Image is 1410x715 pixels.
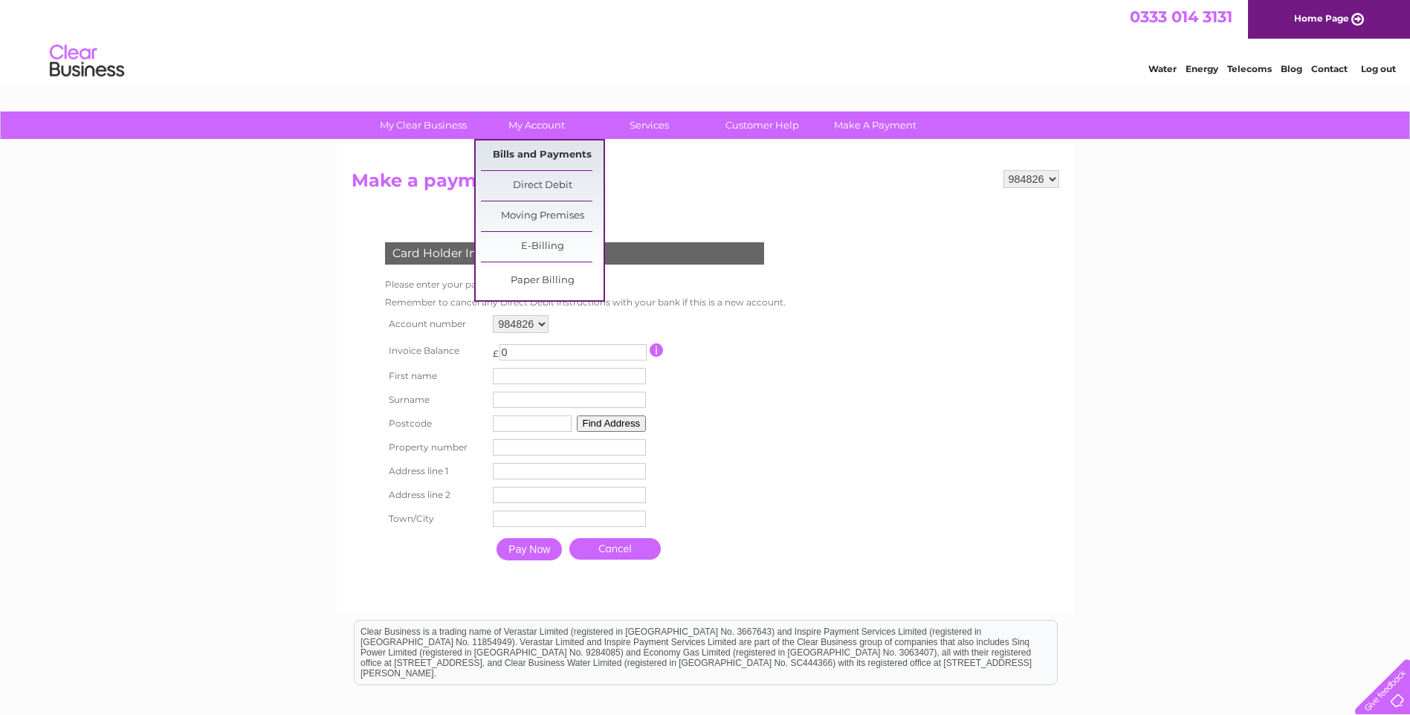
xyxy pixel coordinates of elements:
[475,111,598,139] a: My Account
[381,337,490,364] th: Invoice Balance
[650,343,664,357] input: Information
[381,276,789,294] td: Please enter your payment card details below.
[381,364,490,388] th: First name
[49,39,125,84] img: logo.png
[381,436,490,459] th: Property number
[481,201,604,231] a: Moving Premises
[577,415,647,432] button: Find Address
[1311,63,1348,74] a: Contact
[569,538,661,560] a: Cancel
[1281,63,1302,74] a: Blog
[701,111,824,139] a: Customer Help
[497,538,562,560] input: Pay Now
[493,340,499,359] td: £
[381,311,490,337] th: Account number
[381,459,490,483] th: Address line 1
[1186,63,1218,74] a: Energy
[352,170,1059,198] h2: Make a payment
[481,266,604,296] a: Paper Billing
[1148,63,1177,74] a: Water
[362,111,485,139] a: My Clear Business
[1130,7,1232,26] a: 0333 014 3131
[481,171,604,201] a: Direct Debit
[381,483,490,507] th: Address line 2
[381,412,490,436] th: Postcode
[381,388,490,412] th: Surname
[814,111,937,139] a: Make A Payment
[385,242,764,265] div: Card Holder Information
[481,232,604,262] a: E-Billing
[481,140,604,170] a: Bills and Payments
[381,294,789,311] td: Remember to cancel any Direct Debit instructions with your bank if this is a new account.
[1361,63,1396,74] a: Log out
[588,111,711,139] a: Services
[381,507,490,531] th: Town/City
[355,8,1057,72] div: Clear Business is a trading name of Verastar Limited (registered in [GEOGRAPHIC_DATA] No. 3667643...
[1227,63,1272,74] a: Telecoms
